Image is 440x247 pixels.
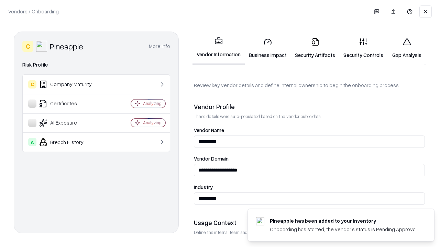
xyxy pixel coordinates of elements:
div: Breach History [28,138,110,146]
div: Pineapple [50,41,83,52]
a: Business Impact [245,32,291,64]
div: Certificates [28,99,110,108]
p: These details were auto-populated based on the vendor public data [194,114,425,119]
a: Security Controls [339,32,387,64]
div: Company Maturity [28,80,110,89]
div: Pineapple has been added to your inventory [270,217,418,224]
p: Review key vendor details and define internal ownership to begin the onboarding process. [194,82,425,89]
div: A [28,138,36,146]
div: Usage Context [194,219,425,227]
button: More info [149,40,170,52]
div: Analyzing [143,120,162,126]
div: C [28,80,36,89]
label: Vendor Name [194,128,425,133]
a: Vendor Information [192,32,245,65]
img: Pineapple [36,41,47,52]
div: Analyzing [143,101,162,106]
p: Vendors / Onboarding [8,8,59,15]
label: Industry [194,185,425,190]
div: AI Exposure [28,119,110,127]
img: pineappleenergy.com [256,217,264,225]
div: Onboarding has started, the vendor's status is Pending Approval. [270,226,418,233]
div: Risk Profile [22,61,170,69]
div: Vendor Profile [194,103,425,111]
p: Define the internal team and reason for using this vendor. This helps assess business relevance a... [194,230,425,235]
div: C [22,41,33,52]
label: Vendor Domain [194,156,425,161]
a: Security Artifacts [291,32,339,64]
a: Gap Analysis [387,32,426,64]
